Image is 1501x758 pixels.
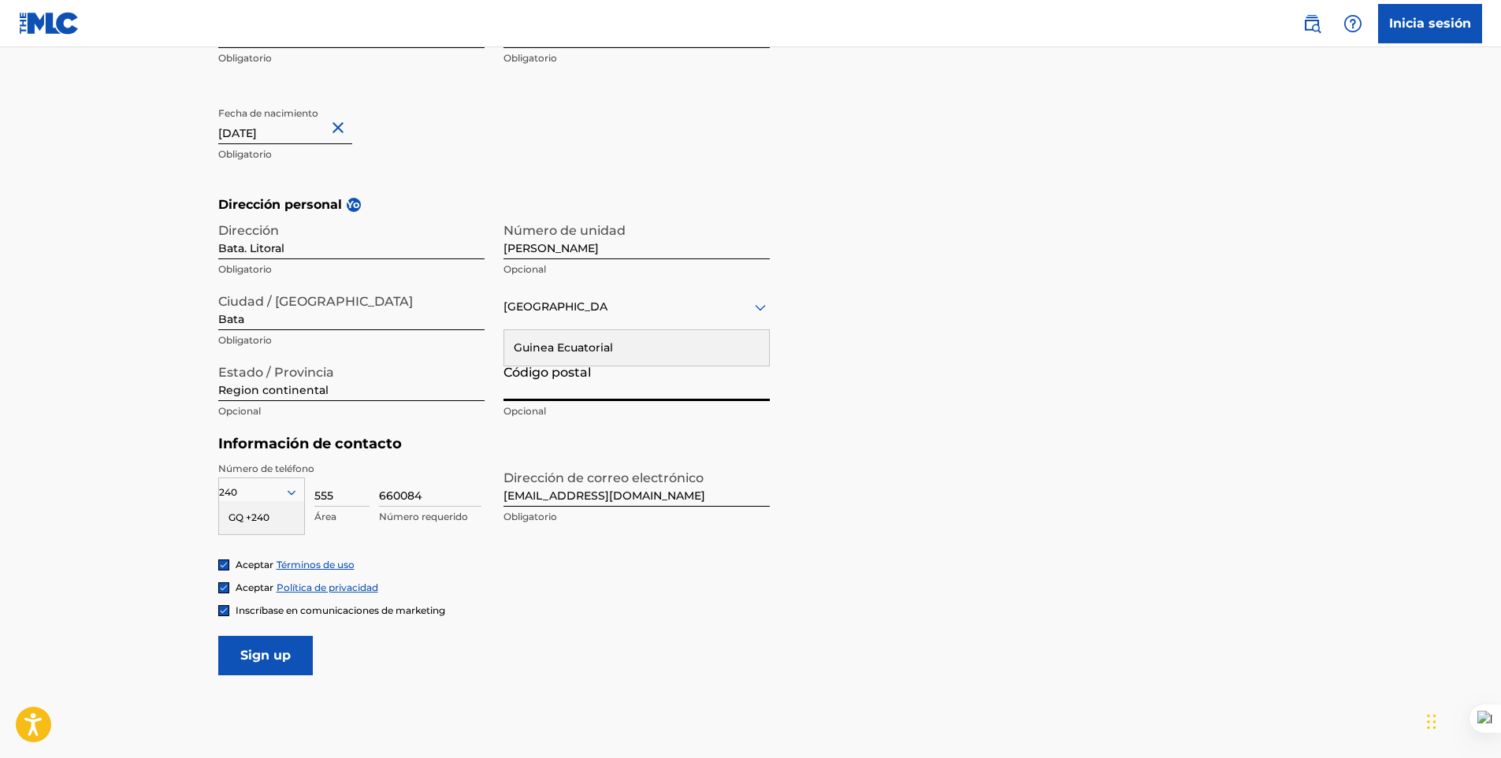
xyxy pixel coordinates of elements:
p: Opcional [503,404,770,418]
img: search [1302,14,1321,33]
span: Aceptar [236,559,273,570]
h5: Información de contacto [218,435,770,453]
img: help [1343,14,1362,33]
a: Términos de uso [277,559,355,570]
a: Política de privacidad [277,582,378,593]
p: Opcional [503,262,770,277]
div: Drag [1427,698,1436,745]
img: checkbox [219,583,228,593]
p: Obligatorio [218,262,485,277]
div: GQ +240 [219,501,304,534]
span: Yo [347,198,361,212]
img: checkbox [219,606,228,615]
div: Guinea Ecuatorial [504,330,769,366]
p: Obligatorio [503,510,770,524]
p: Obligatorio [503,51,770,65]
input: Sign up [218,636,313,675]
a: Public Search [1296,8,1328,39]
p: Obligatorio [218,51,485,65]
font: Dirección personal [218,195,342,214]
img: MLC Logo [19,12,80,35]
p: Área [314,510,370,524]
div: Help [1337,8,1369,39]
p: Opcional [218,404,485,418]
p: Número requerido [379,510,481,524]
a: Inicia sesión [1378,4,1482,43]
iframe: Chat Widget [1422,682,1501,758]
span: Aceptar [236,582,273,593]
p: Obligatorio [218,147,485,162]
span: Inscríbase en comunicaciones de marketing [236,604,445,616]
img: checkbox [219,560,228,570]
button: Cerrar [329,104,352,152]
p: Obligatorio [218,333,485,347]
